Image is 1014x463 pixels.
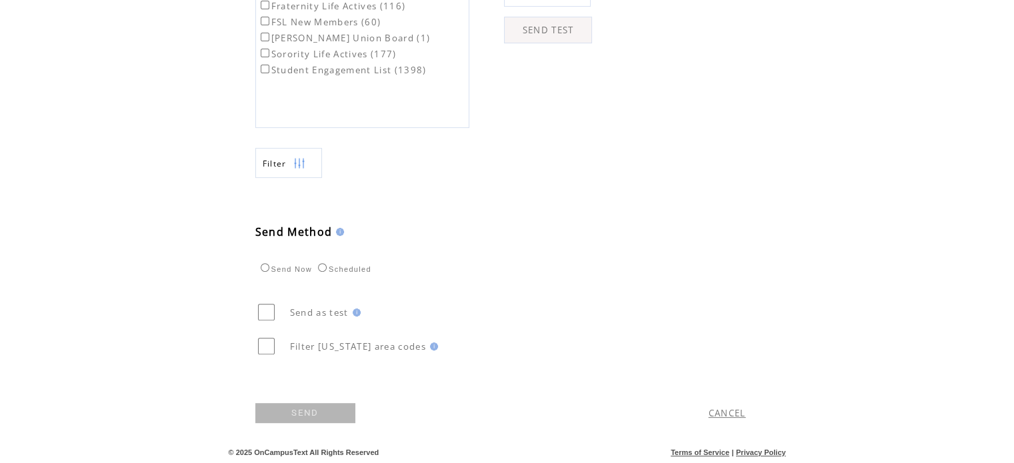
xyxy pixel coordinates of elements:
img: help.gif [349,308,361,316]
input: Send Now [261,263,269,272]
span: © 2025 OnCampusText All Rights Reserved [229,448,379,456]
a: Filter [255,148,322,178]
span: Send as test [290,306,349,318]
img: filters.png [293,149,305,179]
span: Show filters [263,158,287,169]
input: Scheduled [318,263,327,272]
a: Terms of Service [671,448,729,456]
input: FSL New Members (60) [261,17,269,25]
span: | [731,448,733,456]
span: Send Method [255,225,333,239]
a: CANCEL [709,407,746,419]
input: Student Engagement List (1398) [261,65,269,73]
label: Send Now [257,265,312,273]
a: SEND [255,403,355,423]
label: Scheduled [315,265,371,273]
input: [PERSON_NAME] Union Board (1) [261,33,269,41]
img: help.gif [332,228,344,236]
input: Fraternity Life Actives (116) [261,1,269,9]
a: Privacy Policy [736,448,786,456]
label: FSL New Members (60) [258,16,381,28]
label: [PERSON_NAME] Union Board (1) [258,32,431,44]
label: Student Engagement List (1398) [258,64,427,76]
input: Sorority Life Actives (177) [261,49,269,57]
a: SEND TEST [504,17,592,43]
label: Sorority Life Actives (177) [258,48,397,60]
img: help.gif [426,342,438,350]
span: Filter [US_STATE] area codes [290,340,426,352]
